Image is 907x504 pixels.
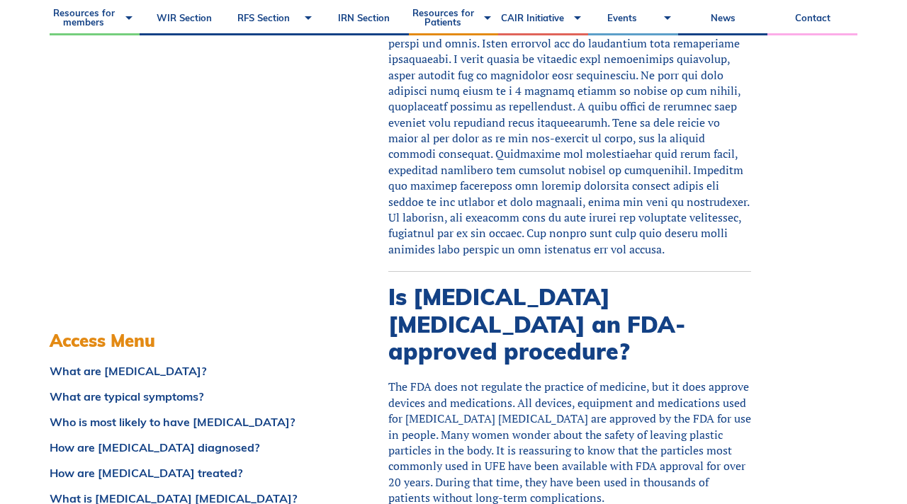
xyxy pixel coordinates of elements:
[50,331,317,351] h3: Access Menu
[50,467,317,479] a: How are [MEDICAL_DATA] treated?
[50,442,317,453] a: How are [MEDICAL_DATA] diagnosed?
[50,391,317,402] a: What are typical symptoms?
[50,416,317,428] a: Who is most likely to have [MEDICAL_DATA]?
[50,493,317,504] a: What is [MEDICAL_DATA] [MEDICAL_DATA]?
[388,283,751,365] h2: Is [MEDICAL_DATA] [MEDICAL_DATA] an FDA-approved procedure?
[50,365,317,377] a: What are [MEDICAL_DATA]?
